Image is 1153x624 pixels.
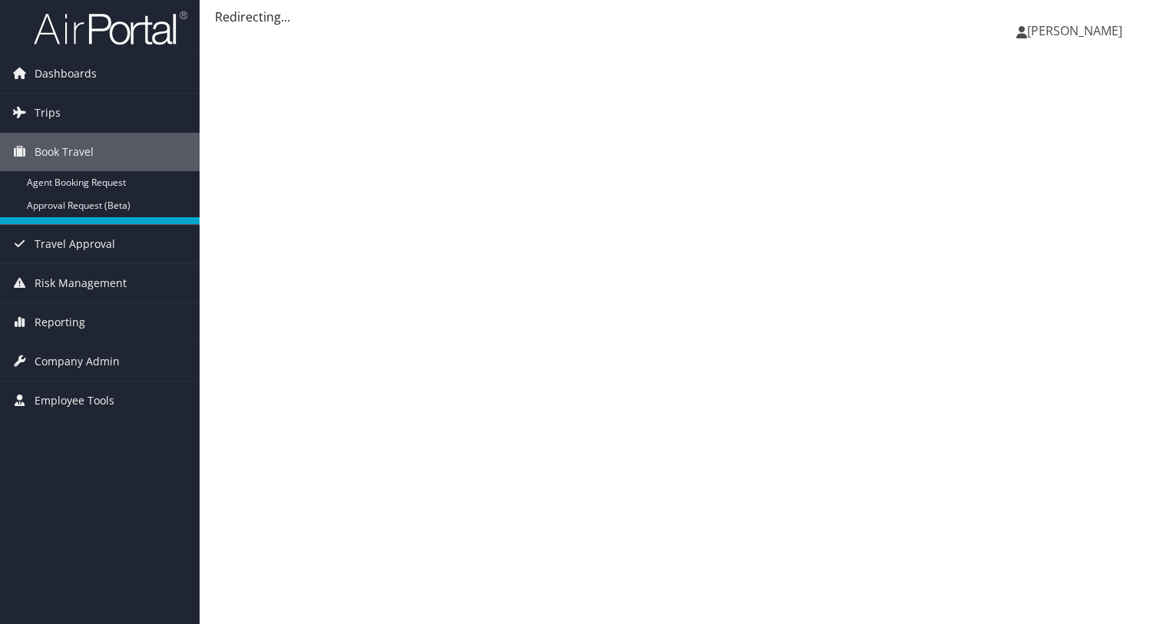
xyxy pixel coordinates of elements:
[35,54,97,93] span: Dashboards
[1027,22,1122,39] span: [PERSON_NAME]
[35,342,120,381] span: Company Admin
[35,133,94,171] span: Book Travel
[35,381,114,420] span: Employee Tools
[215,8,1138,26] div: Redirecting...
[34,10,187,46] img: airportal-logo.png
[35,225,115,263] span: Travel Approval
[35,264,127,302] span: Risk Management
[35,94,61,132] span: Trips
[35,303,85,342] span: Reporting
[1016,8,1138,54] a: [PERSON_NAME]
